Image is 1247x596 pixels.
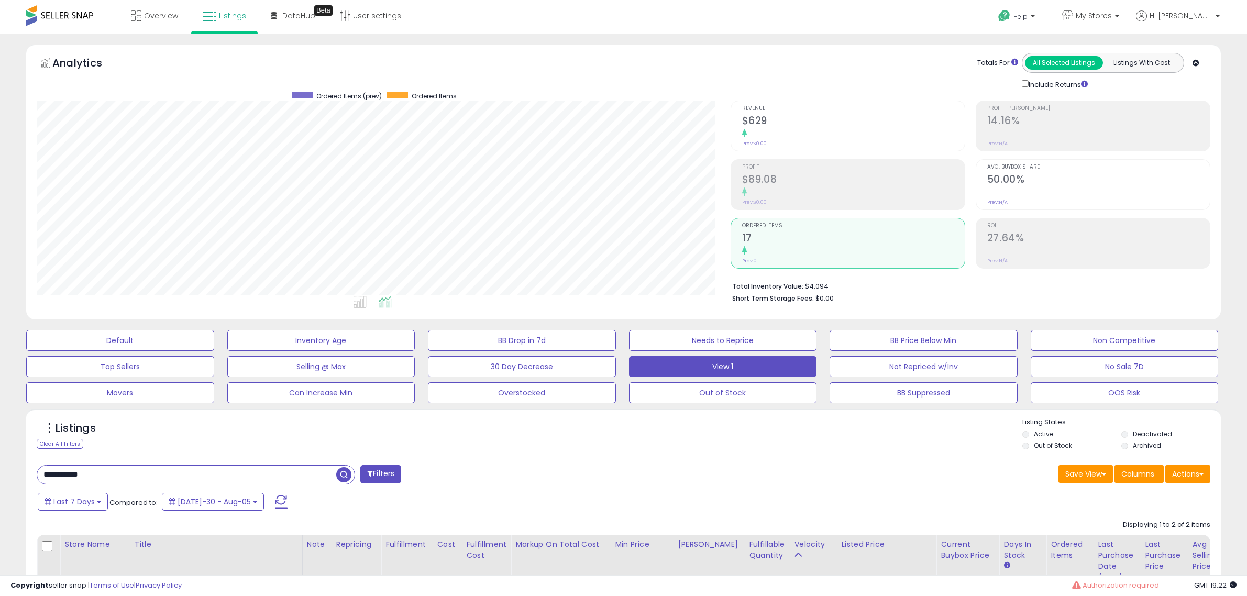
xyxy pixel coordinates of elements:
[742,223,965,229] span: Ordered Items
[336,539,377,550] div: Repricing
[385,539,428,550] div: Fulfillment
[1003,561,1010,570] small: Days In Stock.
[1133,441,1161,450] label: Archived
[1121,469,1154,479] span: Columns
[1192,539,1230,572] div: Avg Selling Price
[10,581,182,591] div: seller snap | |
[1076,10,1112,21] span: My Stores
[629,382,817,403] button: Out of Stock
[135,539,298,550] div: Title
[987,115,1210,129] h2: 14.16%
[53,496,95,507] span: Last 7 Days
[998,9,1011,23] i: Get Help
[615,539,669,550] div: Min Price
[437,539,457,550] div: Cost
[90,580,134,590] a: Terms of Use
[987,199,1008,205] small: Prev: N/A
[1136,10,1220,34] a: Hi [PERSON_NAME]
[742,106,965,112] span: Revenue
[1013,12,1028,21] span: Help
[830,330,1018,351] button: BB Price Below Min
[742,173,965,187] h2: $89.08
[841,539,932,550] div: Listed Price
[1145,539,1183,572] div: Last Purchase Price
[749,539,785,561] div: Fulfillable Quantity
[26,356,214,377] button: Top Sellers
[26,382,214,403] button: Movers
[1165,465,1210,483] button: Actions
[52,56,123,73] h5: Analytics
[227,356,415,377] button: Selling @ Max
[428,356,616,377] button: 30 Day Decrease
[1123,520,1210,530] div: Displaying 1 to 2 of 2 items
[1034,441,1072,450] label: Out of Stock
[227,330,415,351] button: Inventory Age
[64,539,126,550] div: Store Name
[219,10,246,21] span: Listings
[227,382,415,403] button: Can Increase Min
[1114,465,1164,483] button: Columns
[37,439,83,449] div: Clear All Filters
[987,140,1008,147] small: Prev: N/A
[1014,78,1100,90] div: Include Returns
[742,232,965,246] h2: 17
[360,465,401,483] button: Filters
[977,58,1018,68] div: Totals For
[1051,539,1089,561] div: Ordered Items
[1150,10,1212,21] span: Hi [PERSON_NAME]
[428,382,616,403] button: Overstocked
[1025,56,1103,70] button: All Selected Listings
[987,223,1210,229] span: ROI
[26,330,214,351] button: Default
[732,279,1202,292] li: $4,094
[732,294,814,303] b: Short Term Storage Fees:
[314,5,333,16] div: Tooltip anchor
[1133,429,1172,438] label: Deactivated
[144,10,178,21] span: Overview
[412,92,457,101] span: Ordered Items
[990,2,1045,34] a: Help
[794,539,832,550] div: Velocity
[629,356,817,377] button: View 1
[316,92,382,101] span: Ordered Items (prev)
[428,330,616,351] button: BB Drop in 7d
[742,199,767,205] small: Prev: $0.00
[307,539,327,550] div: Note
[466,539,506,561] div: Fulfillment Cost
[987,232,1210,246] h2: 27.64%
[109,498,158,507] span: Compared to:
[1031,330,1219,351] button: Non Competitive
[1003,539,1042,561] div: Days In Stock
[987,164,1210,170] span: Avg. Buybox Share
[1194,580,1237,590] span: 2025-08-13 19:22 GMT
[56,421,96,436] h5: Listings
[1102,56,1180,70] button: Listings With Cost
[511,535,611,587] th: The percentage added to the cost of goods (COGS) that forms the calculator for Min & Max prices.
[1031,382,1219,403] button: OOS Risk
[10,580,49,590] strong: Copyright
[178,496,251,507] span: [DATE]-30 - Aug-05
[987,106,1210,112] span: Profit [PERSON_NAME]
[987,173,1210,187] h2: 50.00%
[1022,417,1221,427] p: Listing States:
[629,330,817,351] button: Needs to Reprice
[1058,465,1113,483] button: Save View
[515,539,606,550] div: Markup on Total Cost
[136,580,182,590] a: Privacy Policy
[987,258,1008,264] small: Prev: N/A
[941,539,995,561] div: Current Buybox Price
[162,493,264,511] button: [DATE]-30 - Aug-05
[742,140,767,147] small: Prev: $0.00
[38,493,108,511] button: Last 7 Days
[742,258,757,264] small: Prev: 0
[742,115,965,129] h2: $629
[678,539,740,550] div: [PERSON_NAME]
[1031,356,1219,377] button: No Sale 7D
[1034,429,1053,438] label: Active
[282,10,315,21] span: DataHub
[732,282,803,291] b: Total Inventory Value:
[830,382,1018,403] button: BB Suppressed
[830,356,1018,377] button: Not Repriced w/Inv
[815,293,834,303] span: $0.00
[1098,539,1136,583] div: Last Purchase Date (GMT)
